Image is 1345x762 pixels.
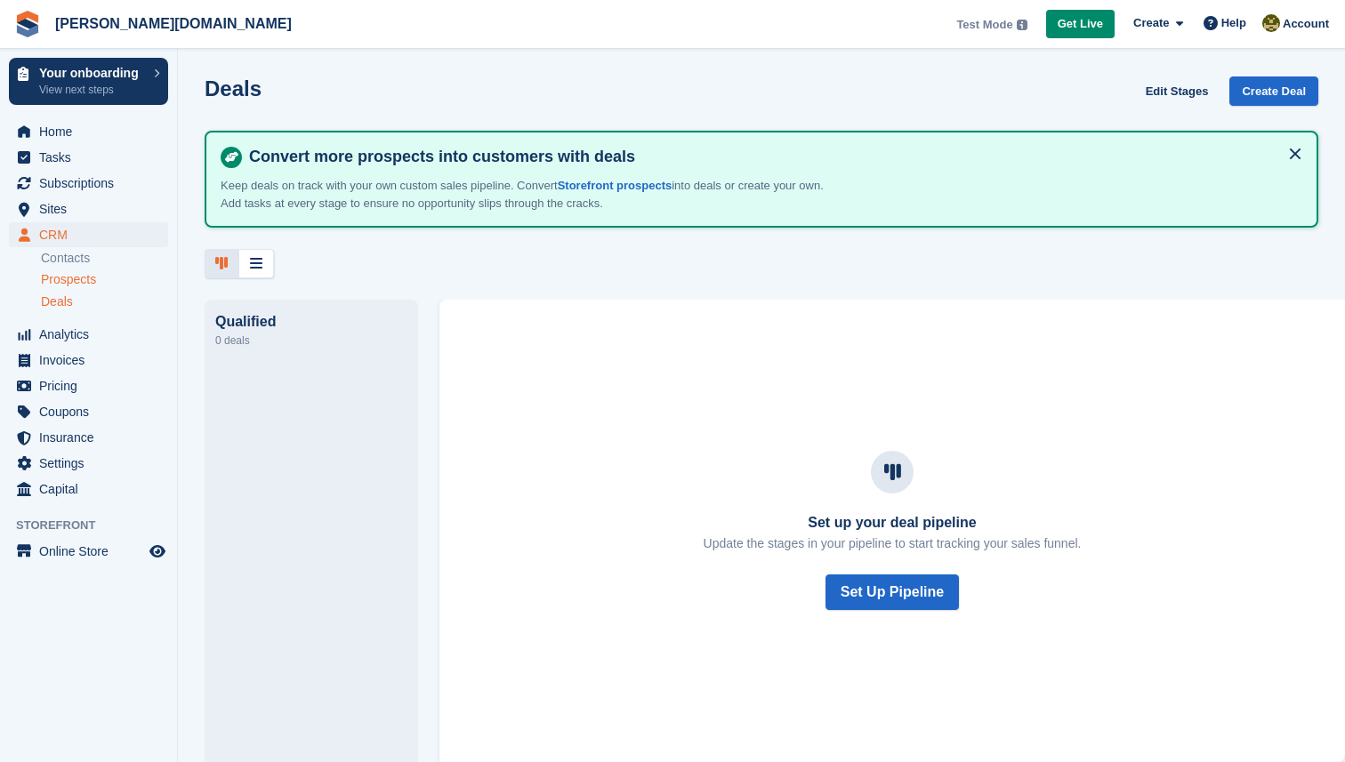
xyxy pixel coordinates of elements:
[48,9,299,38] a: [PERSON_NAME][DOMAIN_NAME]
[956,16,1012,34] span: Test Mode
[704,534,1082,553] p: Update the stages in your pipeline to start tracking your sales funnel.
[39,539,146,564] span: Online Store
[221,177,843,212] p: Keep deals on track with your own custom sales pipeline. Convert into deals or create your own. A...
[1058,15,1103,33] span: Get Live
[9,399,168,424] a: menu
[1017,20,1027,30] img: icon-info-grey-7440780725fd019a000dd9b08b2336e03edf1995a4989e88bcd33f0948082b44.svg
[39,67,145,79] p: Your onboarding
[9,477,168,501] a: menu
[39,425,146,450] span: Insurance
[9,222,168,247] a: menu
[39,451,146,476] span: Settings
[9,145,168,170] a: menu
[215,330,407,351] div: 0 deals
[558,179,672,192] a: Storefront prospects
[215,314,407,330] div: Qualified
[39,477,146,501] span: Capital
[9,119,168,144] a: menu
[39,82,145,98] p: View next steps
[39,171,146,196] span: Subscriptions
[39,197,146,221] span: Sites
[9,58,168,105] a: Your onboarding View next steps
[41,293,73,310] span: Deals
[9,373,168,398] a: menu
[16,517,177,534] span: Storefront
[14,11,41,37] img: stora-icon-8386f47178a22dfd0bd8f6a31ec36ba5ce8667c1dd55bd0f319d3a0aa187defe.svg
[9,348,168,373] a: menu
[147,541,168,562] a: Preview store
[1221,14,1246,32] span: Help
[826,574,959,610] button: Set Up Pipeline
[41,293,168,311] a: Deals
[1229,76,1318,106] a: Create Deal
[205,76,262,100] h1: Deals
[1283,15,1329,33] span: Account
[1133,14,1169,32] span: Create
[39,399,146,424] span: Coupons
[9,539,168,564] a: menu
[9,171,168,196] a: menu
[1046,10,1115,39] a: Get Live
[39,373,146,398] span: Pricing
[41,271,96,288] span: Prospects
[9,425,168,450] a: menu
[41,270,168,289] a: Prospects
[242,147,1302,167] h4: Convert more prospects into customers with deals
[9,197,168,221] a: menu
[1139,76,1216,106] a: Edit Stages
[41,250,168,267] a: Contacts
[1262,14,1280,32] img: Ethan Hales
[39,348,146,373] span: Invoices
[39,145,146,170] span: Tasks
[39,322,146,347] span: Analytics
[9,451,168,476] a: menu
[39,222,146,247] span: CRM
[9,322,168,347] a: menu
[39,119,146,144] span: Home
[704,515,1082,531] h3: Set up your deal pipeline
